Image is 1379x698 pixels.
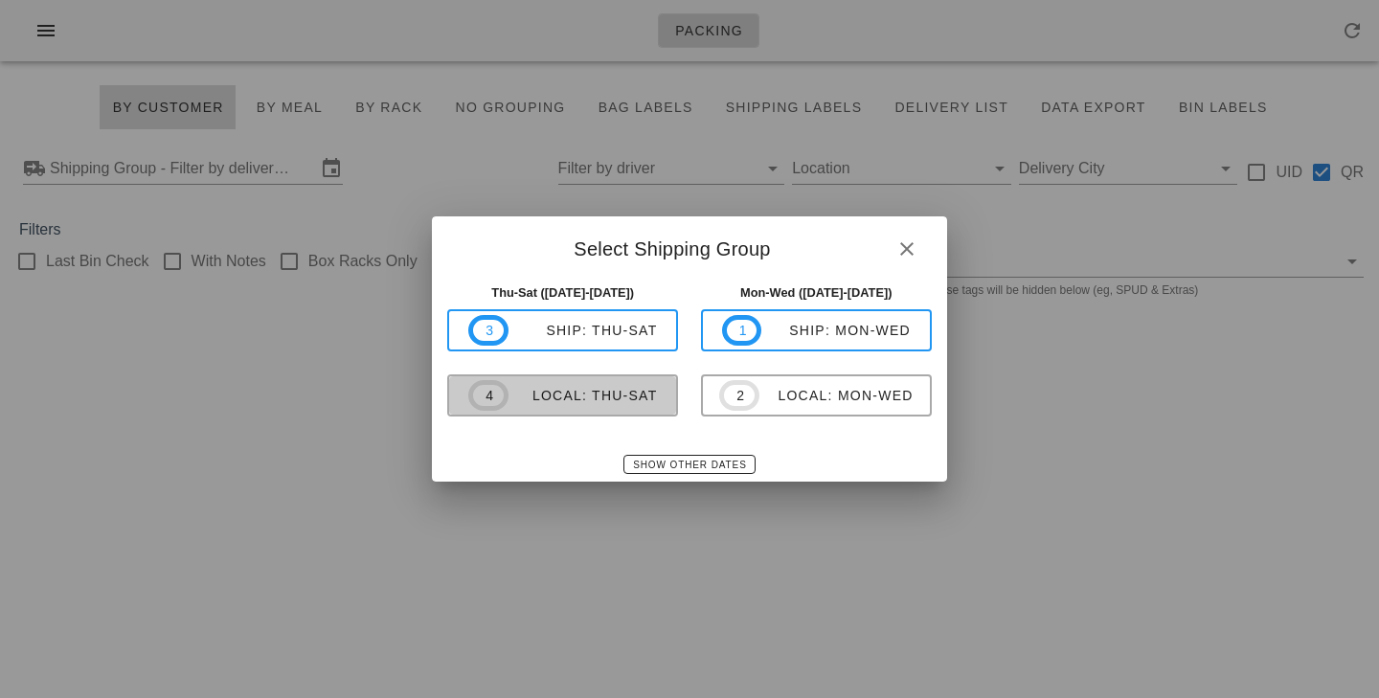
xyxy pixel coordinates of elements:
[632,460,746,470] span: Show Other Dates
[509,388,658,403] div: local: Thu-Sat
[447,309,678,351] button: 3ship: Thu-Sat
[485,320,492,341] span: 3
[485,385,492,406] span: 4
[761,323,911,338] div: ship: Mon-Wed
[701,309,932,351] button: 1ship: Mon-Wed
[491,285,634,300] strong: Thu-Sat ([DATE]-[DATE])
[738,320,746,341] span: 1
[509,323,658,338] div: ship: Thu-Sat
[735,385,743,406] span: 2
[447,374,678,417] button: 4local: Thu-Sat
[759,388,914,403] div: local: Mon-Wed
[432,216,946,276] div: Select Shipping Group
[701,374,932,417] button: 2local: Mon-Wed
[623,455,755,474] button: Show Other Dates
[740,285,893,300] strong: Mon-Wed ([DATE]-[DATE])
